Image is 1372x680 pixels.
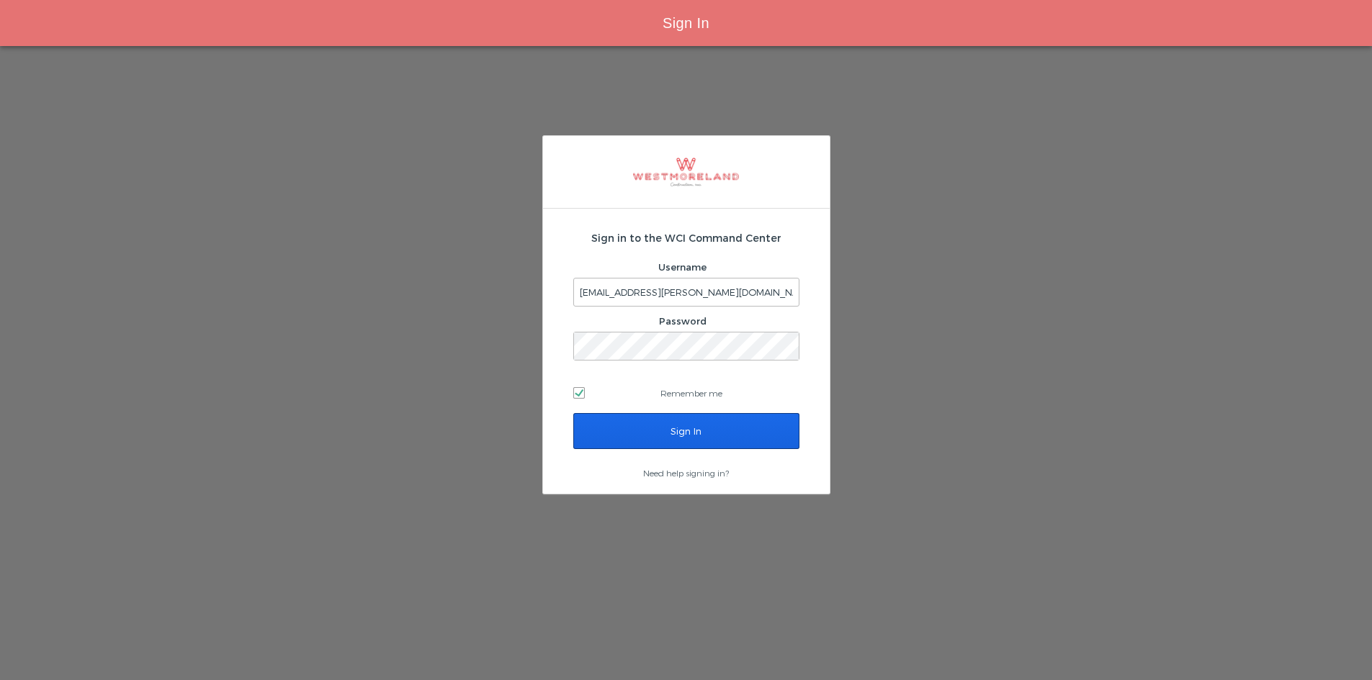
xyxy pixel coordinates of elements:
a: Need help signing in? [643,468,729,478]
label: Remember me [573,382,799,404]
h2: Sign in to the WCI Command Center [573,230,799,245]
span: Sign In [663,15,709,31]
label: Username [658,261,707,273]
label: Password [659,315,707,327]
input: Sign In [573,413,799,449]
